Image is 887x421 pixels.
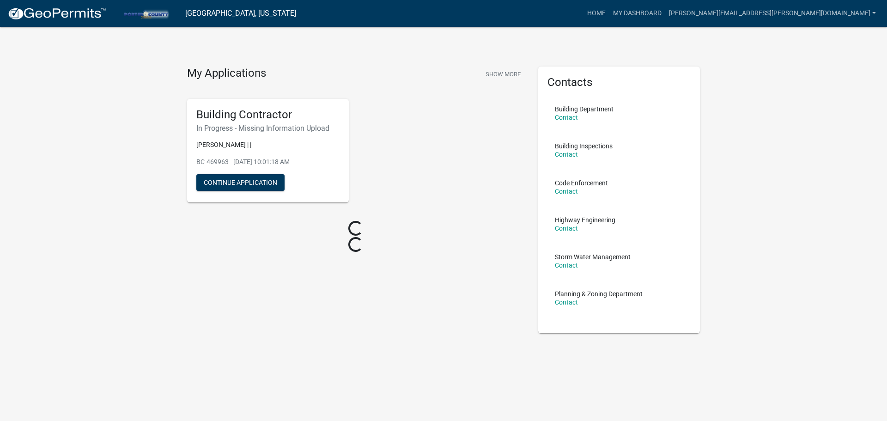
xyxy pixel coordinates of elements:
[665,5,880,22] a: [PERSON_NAME][EMAIL_ADDRESS][PERSON_NAME][DOMAIN_NAME]
[555,217,615,223] p: Highway Engineering
[196,124,340,133] h6: In Progress - Missing Information Upload
[555,114,578,121] a: Contact
[555,188,578,195] a: Contact
[555,151,578,158] a: Contact
[482,67,524,82] button: Show More
[196,174,285,191] button: Continue Application
[555,180,608,186] p: Code Enforcement
[583,5,609,22] a: Home
[555,143,613,149] p: Building Inspections
[555,299,578,306] a: Contact
[187,67,266,80] h4: My Applications
[196,140,340,150] p: [PERSON_NAME] | |
[555,106,614,112] p: Building Department
[196,108,340,122] h5: Building Contractor
[609,5,665,22] a: My Dashboard
[185,6,296,21] a: [GEOGRAPHIC_DATA], [US_STATE]
[555,254,631,260] p: Storm Water Management
[555,262,578,269] a: Contact
[547,76,691,89] h5: Contacts
[196,157,340,167] p: BC-469963 - [DATE] 10:01:18 AM
[555,291,643,297] p: Planning & Zoning Department
[555,225,578,232] a: Contact
[114,7,178,19] img: Porter County, Indiana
